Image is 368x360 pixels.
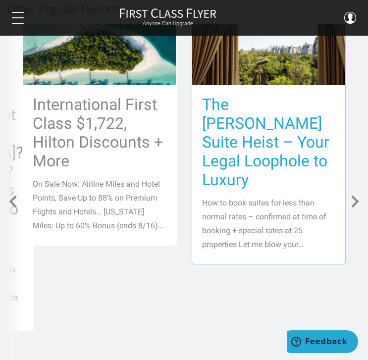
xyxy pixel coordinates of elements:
[202,95,336,189] h3: The [PERSON_NAME] Suite Heist – Your Legal Loophole to Luxury
[33,95,166,170] h3: International First Class $1,722, Hilton Discounts + More
[287,330,358,355] iframe: Opens a widget where you can find more information
[119,20,216,27] small: Anyone Can Upgrade
[119,8,216,18] img: First Class Flyer
[33,177,166,233] p: On Sale Now: Airline Miles and Hotel Points, Save Up to 88% on Premium Flights and Hotels… [US_ST...
[202,196,336,252] p: How to book suites for less than normal rates – confirmed at time of booking + special rates at 2...
[22,23,177,246] a: International First Class $1,722, Hilton Discounts + More On Sale Now: Airline Miles and Hotel Po...
[119,8,216,28] a: First Class FlyerAnyone Can Upgrade
[192,23,346,264] a: The [PERSON_NAME] Suite Heist – Your Legal Loophole to Luxury How to book suites for less than no...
